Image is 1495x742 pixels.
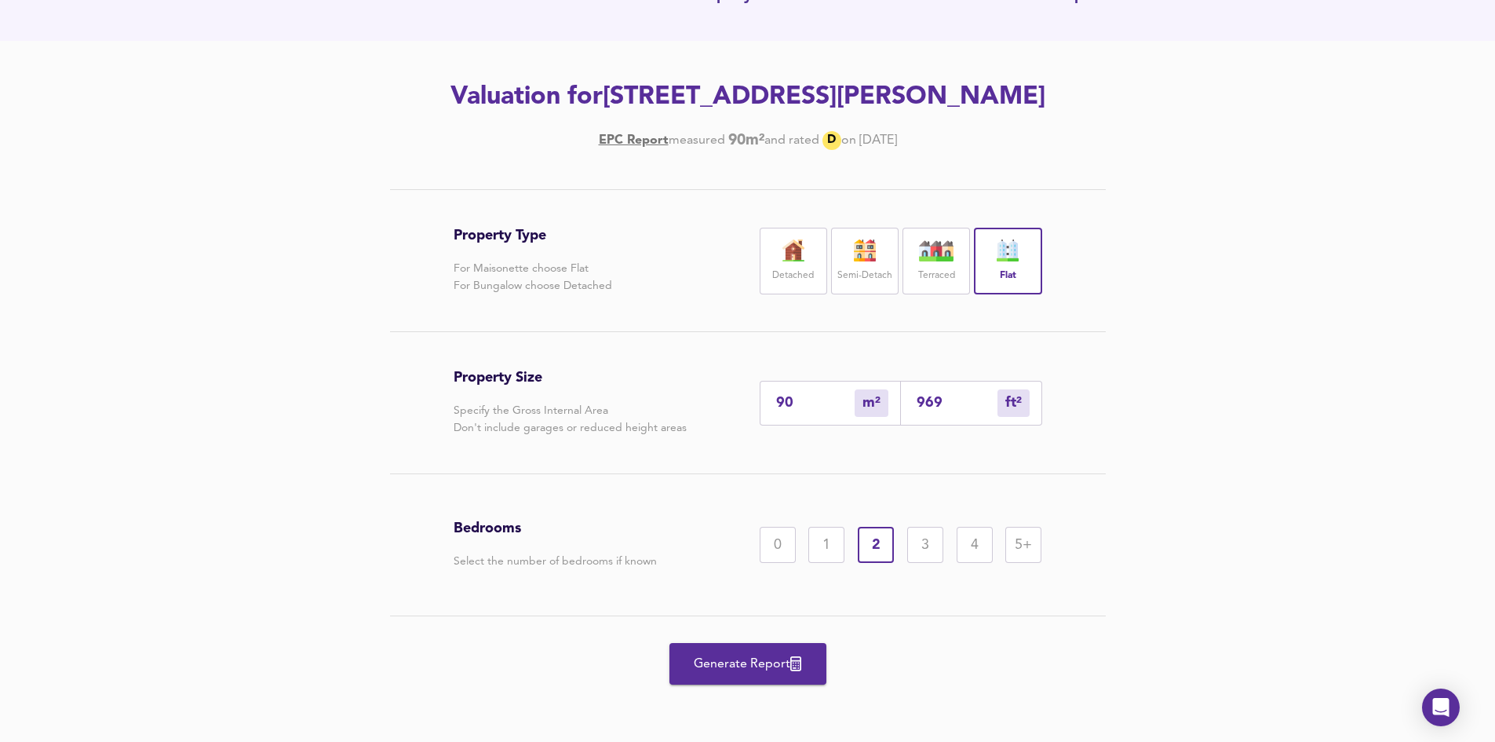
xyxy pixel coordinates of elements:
div: 5+ [1005,527,1041,563]
p: Specify the Gross Internal Area Don't include garages or reduced height areas [454,402,687,437]
label: Terraced [918,266,955,286]
p: For Maisonette choose Flat For Bungalow choose Detached [454,260,612,294]
div: 0 [760,527,796,563]
div: on [841,132,856,149]
label: Detached [772,266,814,286]
div: D [822,131,841,150]
img: house-icon [845,239,884,261]
h2: Valuation for [STREET_ADDRESS][PERSON_NAME] [304,80,1192,115]
h3: Property Size [454,369,687,386]
div: Detached [760,228,827,294]
h3: Bedrooms [454,520,657,537]
img: flat-icon [988,239,1027,261]
input: Enter sqm [776,395,855,411]
input: Sqft [917,395,997,411]
span: Generate Report [685,653,811,675]
div: m² [855,389,888,417]
div: and rated [764,132,819,149]
div: m² [997,389,1030,417]
div: Open Intercom Messenger [1422,689,1460,726]
h3: Property Type [454,227,612,244]
div: measured [669,132,725,149]
img: house-icon [774,239,813,261]
div: 4 [957,527,993,563]
img: house-icon [917,239,956,261]
div: [DATE] [599,131,897,150]
div: 2 [858,527,894,563]
div: 3 [907,527,943,563]
p: Select the number of bedrooms if known [454,553,657,570]
div: 1 [808,527,844,563]
label: Semi-Detach [837,266,892,286]
button: Generate Report [669,643,826,685]
div: Flat [974,228,1041,294]
a: EPC Report [599,132,669,149]
div: Terraced [902,228,970,294]
label: Flat [1000,266,1016,286]
div: Semi-Detach [831,228,899,294]
b: 90 m² [728,132,764,149]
